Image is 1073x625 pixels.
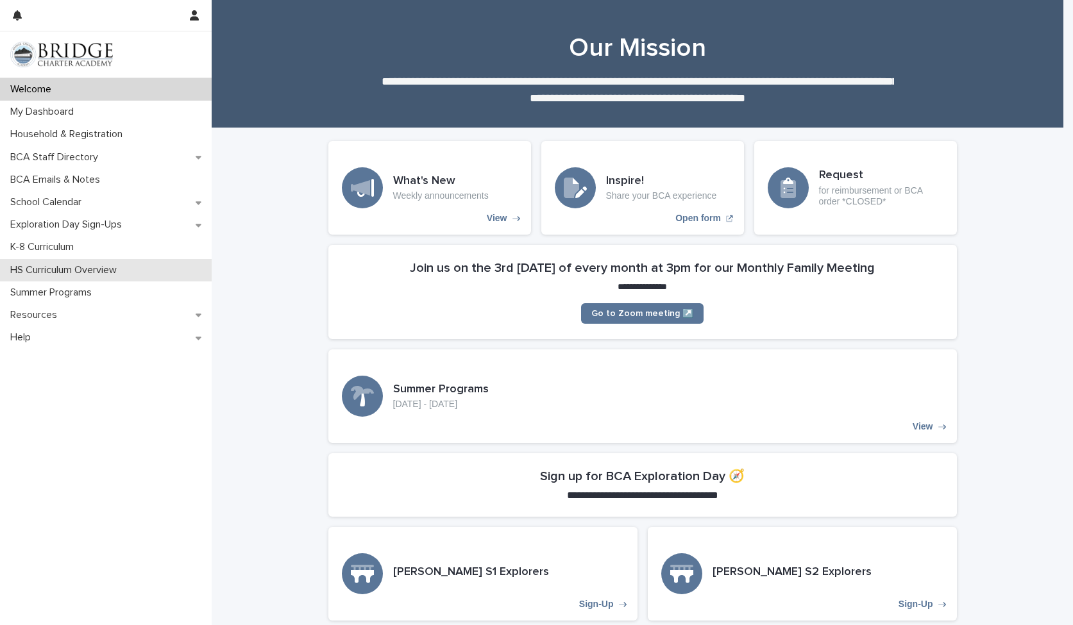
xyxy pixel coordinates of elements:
[648,527,957,621] a: Sign-Up
[393,190,489,201] p: Weekly announcements
[5,196,92,208] p: School Calendar
[540,469,745,484] h2: Sign up for BCA Exploration Day 🧭
[393,565,549,579] h3: [PERSON_NAME] S1 Explorers
[5,151,108,163] p: BCA Staff Directory
[606,190,717,201] p: Share your BCA experience
[393,174,489,188] h3: What's New
[328,349,957,443] a: View
[487,213,507,224] p: View
[10,42,113,67] img: V1C1m3IdTEidaUdm9Hs0
[323,33,952,63] h1: Our Mission
[328,527,638,621] a: Sign-Up
[5,331,41,344] p: Help
[5,219,132,231] p: Exploration Day Sign-Ups
[5,128,133,140] p: Household & Registration
[713,565,872,579] h3: [PERSON_NAME] S2 Explorers
[579,599,614,610] p: Sign-Up
[675,213,721,224] p: Open form
[5,309,67,321] p: Resources
[5,264,127,276] p: HS Curriculum Overview
[393,399,489,410] p: [DATE] - [DATE]
[5,241,84,253] p: K-8 Curriculum
[819,185,943,207] p: for reimbursement or BCA order *CLOSED*
[393,383,489,397] h3: Summer Programs
[5,174,110,186] p: BCA Emails & Notes
[328,141,531,235] a: View
[899,599,933,610] p: Sign-Up
[541,141,744,235] a: Open form
[606,174,717,188] h3: Inspire!
[819,169,943,183] h3: Request
[5,83,62,96] p: Welcome
[5,287,102,299] p: Summer Programs
[410,260,875,276] h2: Join us on the 3rd [DATE] of every month at 3pm for our Monthly Family Meeting
[591,309,693,318] span: Go to Zoom meeting ↗️
[581,303,704,324] a: Go to Zoom meeting ↗️
[5,106,84,118] p: My Dashboard
[913,421,933,432] p: View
